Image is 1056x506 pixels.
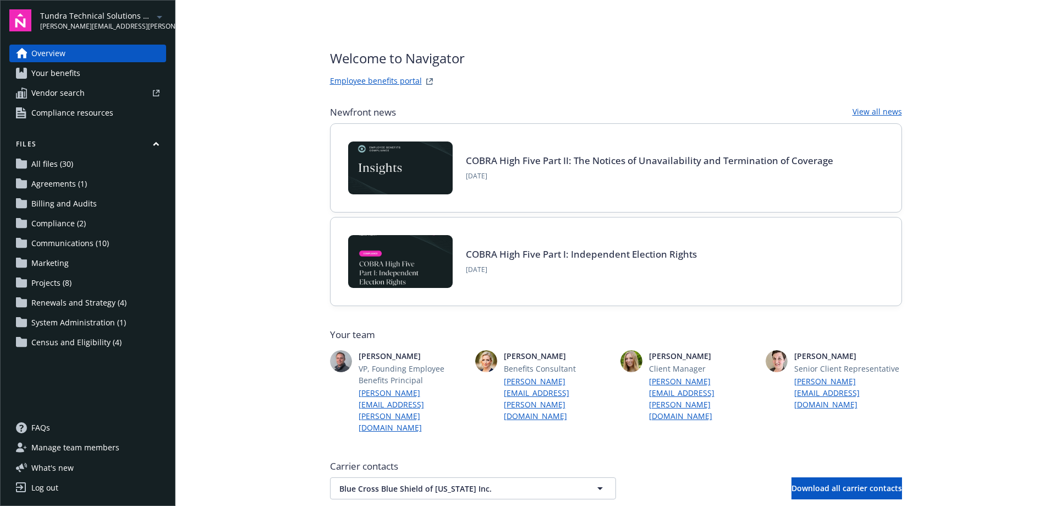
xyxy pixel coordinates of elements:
[31,104,113,122] span: Compliance resources
[31,274,71,292] span: Projects (8)
[475,350,497,372] img: photo
[359,387,466,433] a: [PERSON_NAME][EMAIL_ADDRESS][PERSON_NAME][DOMAIN_NAME]
[9,84,166,102] a: Vendor search
[31,314,126,331] span: System Administration (1)
[9,274,166,292] a: Projects (8)
[9,314,166,331] a: System Administration (1)
[9,334,166,351] a: Census and Eligibility (4)
[794,376,902,410] a: [PERSON_NAME][EMAIL_ADDRESS][DOMAIN_NAME]
[40,9,166,31] button: Tundra Technical Solutions USA Inc.[PERSON_NAME][EMAIL_ADDRESS][PERSON_NAME][DOMAIN_NAME]arrowDro...
[339,483,568,494] span: Blue Cross Blue Shield of [US_STATE] Inc.
[31,254,69,272] span: Marketing
[153,10,166,23] a: arrowDropDown
[31,419,50,437] span: FAQs
[791,483,902,493] span: Download all carrier contacts
[466,248,697,260] a: COBRA High Five Part I: Independent Election Rights
[9,254,166,272] a: Marketing
[31,334,122,351] span: Census and Eligibility (4)
[9,104,166,122] a: Compliance resources
[359,350,466,362] span: [PERSON_NAME]
[466,265,697,275] span: [DATE]
[9,439,166,456] a: Manage team members
[40,10,153,21] span: Tundra Technical Solutions USA Inc.
[9,175,166,193] a: Agreements (1)
[348,142,453,194] img: Card Image - EB Compliance Insights.png
[31,84,85,102] span: Vendor search
[31,479,58,497] div: Log out
[330,328,902,341] span: Your team
[620,350,642,372] img: photo
[791,477,902,499] button: Download all carrier contacts
[31,155,73,173] span: All files (30)
[9,235,166,252] a: Communications (10)
[504,376,612,422] a: [PERSON_NAME][EMAIL_ADDRESS][PERSON_NAME][DOMAIN_NAME]
[766,350,788,372] img: photo
[348,235,453,288] img: BLOG-Card Image - Compliance - COBRA High Five Pt 1 07-18-25.jpg
[9,64,166,82] a: Your benefits
[9,215,166,232] a: Compliance (2)
[31,64,80,82] span: Your benefits
[466,154,833,167] a: COBRA High Five Part II: The Notices of Unavailability and Termination of Coverage
[9,195,166,213] a: Billing and Audits
[31,215,86,232] span: Compliance (2)
[649,350,757,362] span: [PERSON_NAME]
[9,139,166,153] button: Files
[330,477,616,499] button: Blue Cross Blue Shield of [US_STATE] Inc.
[330,460,902,473] span: Carrier contacts
[31,462,74,474] span: What ' s new
[330,75,422,88] a: Employee benefits portal
[9,45,166,62] a: Overview
[9,419,166,437] a: FAQs
[9,294,166,312] a: Renewals and Strategy (4)
[330,350,352,372] img: photo
[330,48,465,68] span: Welcome to Navigator
[504,363,612,374] span: Benefits Consultant
[9,155,166,173] a: All files (30)
[853,106,902,119] a: View all news
[40,21,153,31] span: [PERSON_NAME][EMAIL_ADDRESS][PERSON_NAME][DOMAIN_NAME]
[423,75,436,88] a: striveWebsite
[649,363,757,374] span: Client Manager
[9,9,31,31] img: navigator-logo.svg
[359,363,466,386] span: VP, Founding Employee Benefits Principal
[31,195,97,213] span: Billing and Audits
[31,45,65,62] span: Overview
[31,175,87,193] span: Agreements (1)
[794,363,902,374] span: Senior Client Representative
[649,376,757,422] a: [PERSON_NAME][EMAIL_ADDRESS][PERSON_NAME][DOMAIN_NAME]
[794,350,902,362] span: [PERSON_NAME]
[466,171,833,181] span: [DATE]
[9,462,91,474] button: What's new
[504,350,612,362] span: [PERSON_NAME]
[330,106,396,119] span: Newfront news
[31,235,109,252] span: Communications (10)
[31,439,119,456] span: Manage team members
[31,294,127,312] span: Renewals and Strategy (4)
